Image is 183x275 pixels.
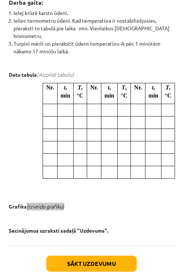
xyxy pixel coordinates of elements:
[122,84,125,91] : T
[61,84,70,99] span: , min
[13,40,174,55] li: Turpini mērīt un pierakstīt ūdens temperatūru ik pēc 1 minūtēm nākamo 17 minūšu laikā.
[166,84,169,91] : T
[46,256,137,272] button: Sākt uzdevumu
[13,9,174,17] li: Ielej krūzē karsto ūdeni.
[90,84,98,91] span: Nr.
[165,84,171,99] span: , °C
[78,84,81,91] : T
[152,84,153,91] : t
[121,84,128,99] span: , °C
[13,17,174,40] li: Ieliec termometru ūdenī. Kad temperatūra ir nostabilizējusies, pieraksti to tabulā pie laika min....
[9,71,37,78] b: Datu tabula
[9,203,27,210] b: Grafiks
[105,84,114,99] span: , min
[9,227,108,234] b: Secinājumus uzraksti sadaļā "Uzdevums".
[148,84,158,99] span: , min
[64,84,65,91] : t
[46,84,54,91] span: Nr.
[108,84,109,91] : t
[27,203,64,210] em: (izveido grafiku)
[134,84,142,91] span: Nr.
[37,71,74,78] em: (Aizpildi tabulu)
[77,84,83,99] span: , °C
